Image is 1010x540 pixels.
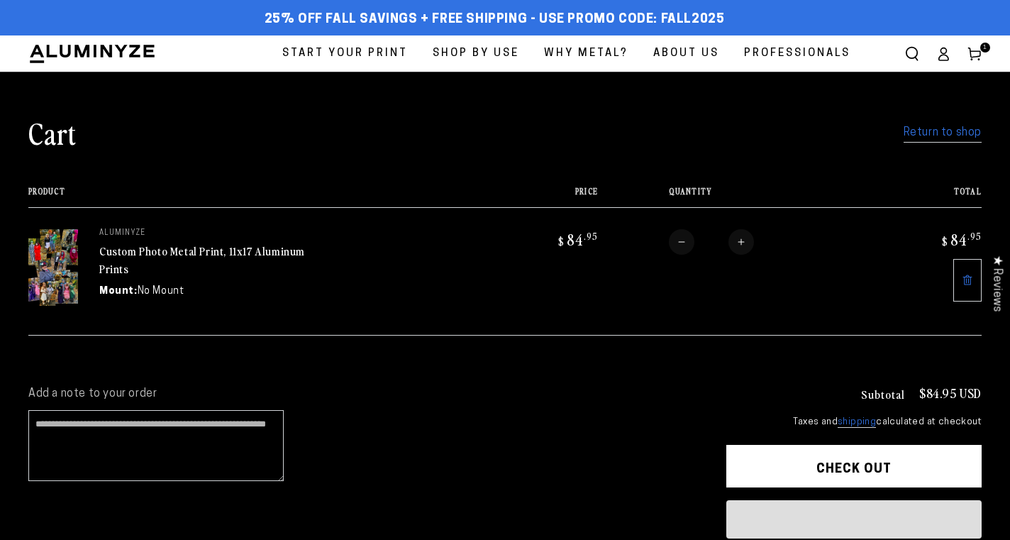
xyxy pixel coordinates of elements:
[138,284,184,299] dd: No Mount
[940,229,982,249] bdi: 84
[744,44,850,63] span: Professionals
[983,43,987,53] span: 1
[282,44,408,63] span: Start Your Print
[265,12,725,28] span: 25% off FALL Savings + Free Shipping - Use Promo Code: FALL2025
[904,123,982,143] a: Return to shop
[953,259,982,302] a: Remove 11"x17" Rectangle White Glossy Aluminyzed Photo
[983,244,1010,323] div: Click to open Judge.me floating reviews tab
[28,187,488,207] th: Product
[733,35,861,72] a: Professionals
[919,387,982,400] p: $84.95 USD
[433,44,519,63] span: Shop By Use
[422,35,530,72] a: Shop By Use
[28,387,698,402] label: Add a note to your order
[726,415,982,429] small: Taxes and calculated at checkout
[838,417,876,428] a: shipping
[99,284,138,299] dt: Mount:
[556,229,598,249] bdi: 84
[861,388,905,400] h3: Subtotal
[643,35,730,72] a: About Us
[942,234,948,248] span: $
[99,243,305,277] a: Custom Photo Metal Print, 11x17 Aluminum Prints
[967,230,982,242] sup: .95
[488,187,599,207] th: Price
[726,445,982,487] button: Check out
[272,35,418,72] a: Start Your Print
[544,44,628,63] span: Why Metal?
[584,230,598,242] sup: .95
[871,187,982,207] th: Total
[99,229,312,238] p: aluminyze
[598,187,871,207] th: Quantity
[533,35,639,72] a: Why Metal?
[28,114,77,151] h1: Cart
[558,234,565,248] span: $
[28,43,156,65] img: Aluminyze
[28,229,78,306] img: 11"x17" Rectangle White Glossy Aluminyzed Photo
[897,38,928,70] summary: Search our site
[653,44,719,63] span: About Us
[694,229,728,255] input: Quantity for Custom Photo Metal Print, 11x17 Aluminum Prints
